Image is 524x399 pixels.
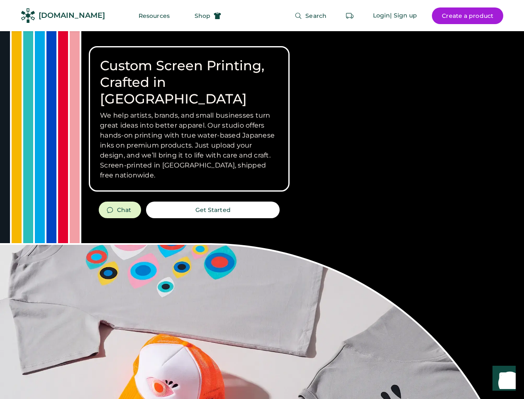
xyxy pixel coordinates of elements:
button: Retrieve an order [341,7,358,24]
h3: We help artists, brands, and small businesses turn great ideas into better apparel. Our studio of... [100,111,278,180]
span: Search [305,13,327,19]
div: [DOMAIN_NAME] [39,10,105,21]
button: Search [285,7,336,24]
button: Chat [99,202,141,218]
button: Get Started [146,202,280,218]
iframe: Front Chat [485,362,520,397]
button: Shop [185,7,231,24]
img: Rendered Logo - Screens [21,8,35,23]
button: Create a product [432,7,503,24]
button: Resources [129,7,180,24]
div: | Sign up [390,12,417,20]
div: Login [373,12,390,20]
h1: Custom Screen Printing, Crafted in [GEOGRAPHIC_DATA] [100,57,278,107]
span: Shop [195,13,210,19]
